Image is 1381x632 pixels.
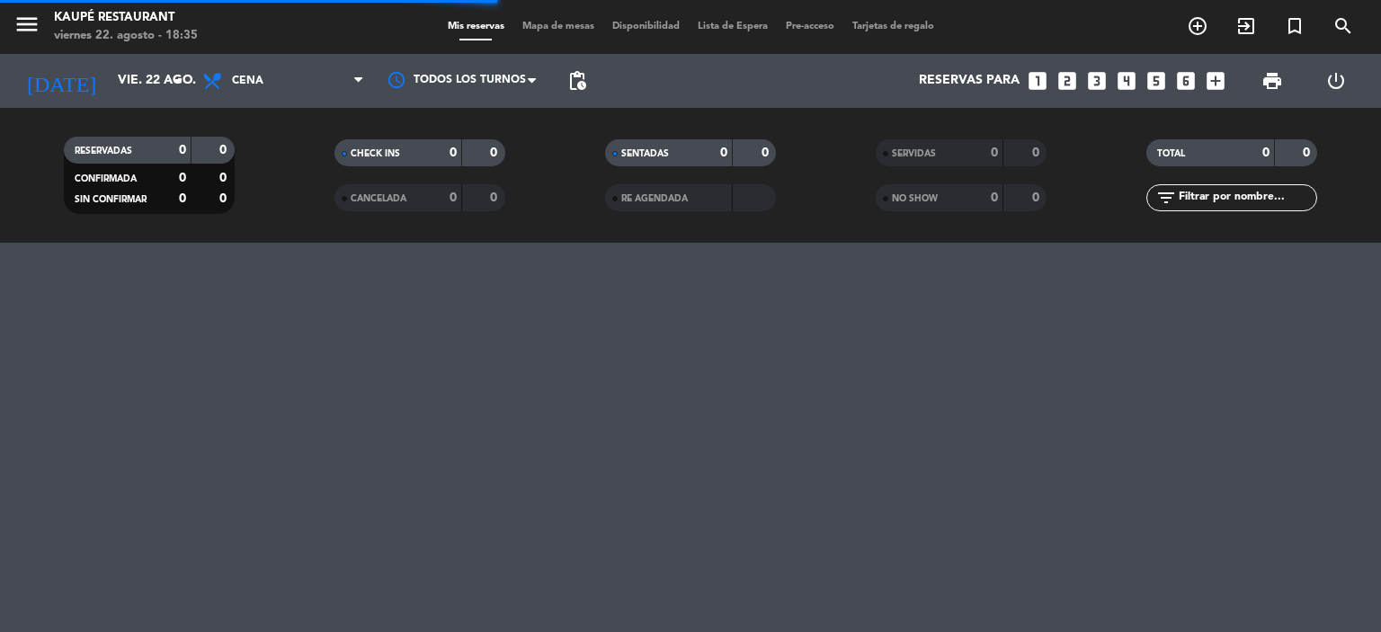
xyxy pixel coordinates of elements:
span: Reservas para [919,74,1020,88]
span: CONFIRMADA [75,174,137,183]
button: menu [13,11,40,44]
strong: 0 [490,147,501,159]
span: SIN CONFIRMAR [75,195,147,204]
i: exit_to_app [1235,15,1257,37]
span: RE AGENDADA [621,194,688,203]
div: LOG OUT [1304,54,1368,108]
i: [DATE] [13,61,109,101]
strong: 0 [991,191,998,204]
span: RESERVADAS [75,147,132,156]
i: menu [13,11,40,38]
strong: 0 [179,192,186,205]
strong: 0 [720,147,727,159]
span: TOTAL [1157,149,1185,158]
span: print [1261,70,1283,92]
strong: 0 [1032,147,1043,159]
strong: 0 [219,192,230,205]
span: Mapa de mesas [513,22,603,31]
span: Lista de Espera [689,22,777,31]
strong: 0 [1032,191,1043,204]
div: Kaupé Restaurant [54,9,198,27]
span: CANCELADA [351,194,406,203]
i: filter_list [1155,187,1177,209]
strong: 0 [762,147,772,159]
i: add_circle_outline [1187,15,1208,37]
i: add_box [1204,69,1227,93]
span: pending_actions [566,70,588,92]
i: looks_two [1056,69,1079,93]
span: SERVIDAS [892,149,936,158]
span: Cena [232,75,263,87]
i: turned_in_not [1284,15,1305,37]
strong: 0 [450,147,457,159]
strong: 0 [1303,147,1314,159]
i: looks_5 [1145,69,1168,93]
strong: 0 [179,172,186,184]
strong: 0 [490,191,501,204]
i: search [1332,15,1354,37]
span: SENTADAS [621,149,669,158]
strong: 0 [219,144,230,156]
span: NO SHOW [892,194,938,203]
i: looks_3 [1085,69,1109,93]
i: looks_4 [1115,69,1138,93]
span: Disponibilidad [603,22,689,31]
strong: 0 [1262,147,1270,159]
strong: 0 [179,144,186,156]
div: viernes 22. agosto - 18:35 [54,27,198,45]
span: Pre-acceso [777,22,843,31]
span: Mis reservas [439,22,513,31]
input: Filtrar por nombre... [1177,188,1316,208]
strong: 0 [991,147,998,159]
i: looks_one [1026,69,1049,93]
i: power_settings_new [1325,70,1347,92]
strong: 0 [450,191,457,204]
span: Tarjetas de regalo [843,22,943,31]
strong: 0 [219,172,230,184]
i: looks_6 [1174,69,1198,93]
i: arrow_drop_down [167,70,189,92]
span: CHECK INS [351,149,400,158]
